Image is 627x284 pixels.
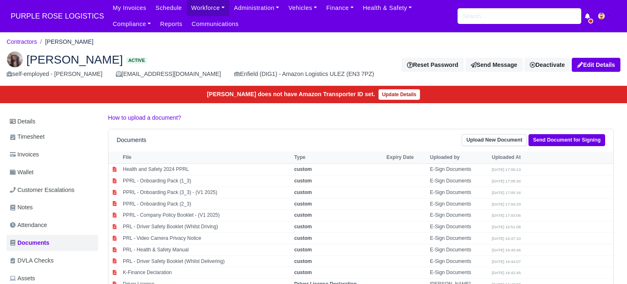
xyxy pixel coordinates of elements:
[7,114,98,129] a: Details
[187,16,244,32] a: Communications
[0,45,627,86] div: Nona Azmeer
[428,187,490,198] td: E-Sign Documents
[458,8,581,24] input: Search...
[121,187,292,198] td: PPRL - Onboarding Pack (3_3) - (V1 2025)
[121,244,292,256] td: PRL - Health & Safety Manual
[294,178,312,184] strong: custom
[10,274,35,283] span: Assets
[116,69,221,79] div: [EMAIL_ADDRESS][DOMAIN_NAME]
[490,151,552,164] th: Uploaded At
[7,147,98,163] a: Invoices
[528,134,605,146] a: Send Document for Signing
[7,164,98,180] a: Wallet
[428,175,490,187] td: E-Sign Documents
[10,256,54,265] span: DVLA Checks
[294,212,312,218] strong: custom
[492,270,521,275] small: [DATE] 16:42:45
[155,16,187,32] a: Reports
[492,167,521,172] small: [DATE] 17:06:13
[462,134,527,146] a: Upload New Document
[492,248,521,252] small: [DATE] 16:45:46
[294,189,312,195] strong: custom
[292,151,385,164] th: Type
[7,8,108,24] a: PURPLE ROSE LOGISTICS
[428,267,490,279] td: E-Sign Documents
[10,132,45,142] span: Timesheet
[26,54,123,65] span: [PERSON_NAME]
[524,58,570,72] a: Deactivate
[465,58,523,72] a: Send Message
[492,259,521,264] small: [DATE] 16:44:07
[428,164,490,175] td: E-Sign Documents
[428,151,490,164] th: Uploaded by
[492,179,521,183] small: [DATE] 17:05:34
[492,190,521,195] small: [DATE] 17:05:16
[294,247,312,253] strong: custom
[121,151,292,164] th: File
[7,217,98,233] a: Attendance
[121,164,292,175] td: Health and Safety 2024 PPRL
[10,203,33,212] span: Notes
[492,225,521,229] small: [DATE] 16:51:08
[385,151,428,164] th: Expiry Date
[294,258,312,264] strong: custom
[126,57,147,64] span: Active
[294,224,312,230] strong: custom
[7,69,103,79] div: self-employed - [PERSON_NAME]
[492,236,521,241] small: [DATE] 16:47:10
[294,270,312,275] strong: custom
[108,16,155,32] a: Compliance
[7,182,98,198] a: Customer Escalations
[121,210,292,221] td: PPRL - Company Policy Booklet - (V1 2025)
[294,201,312,207] strong: custom
[294,235,312,241] strong: custom
[428,244,490,256] td: E-Sign Documents
[10,220,47,230] span: Attendance
[121,233,292,244] td: PRL - Video Camera Privacy Notice
[572,58,620,72] a: Edit Details
[294,166,312,172] strong: custom
[428,256,490,267] td: E-Sign Documents
[428,221,490,233] td: E-Sign Documents
[7,235,98,251] a: Documents
[586,244,627,284] iframe: Chat Widget
[10,150,39,159] span: Invoices
[121,221,292,233] td: PRL - Driver Safety Booklet (Whilst Driving)
[10,185,75,195] span: Customer Escalations
[7,199,98,215] a: Notes
[492,213,521,218] small: [DATE] 17:03:06
[378,89,420,100] a: Update Details
[121,256,292,267] td: PRL - Driver Safety Booklet (Whilst Delivering)
[7,38,37,45] a: Contractors
[117,137,146,144] h6: Documents
[10,168,33,177] span: Wallet
[492,202,521,206] small: [DATE] 17:04:29
[428,210,490,221] td: E-Sign Documents
[234,69,374,79] div: Enfield (DIG1) - Amazon Logistics ULEZ (EN3 7PZ)
[428,233,490,244] td: E-Sign Documents
[7,253,98,269] a: DVLA Checks
[10,238,49,248] span: Documents
[108,114,181,121] a: How to upload a document?
[428,198,490,210] td: E-Sign Documents
[121,175,292,187] td: PPRL - Onboarding Pack (1_3)
[37,37,94,47] li: [PERSON_NAME]
[402,58,463,72] button: Reset Password
[7,129,98,145] a: Timesheet
[121,267,292,279] td: K-Finance Declaration
[121,198,292,210] td: PPRL - Onboarding Pack (2_3)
